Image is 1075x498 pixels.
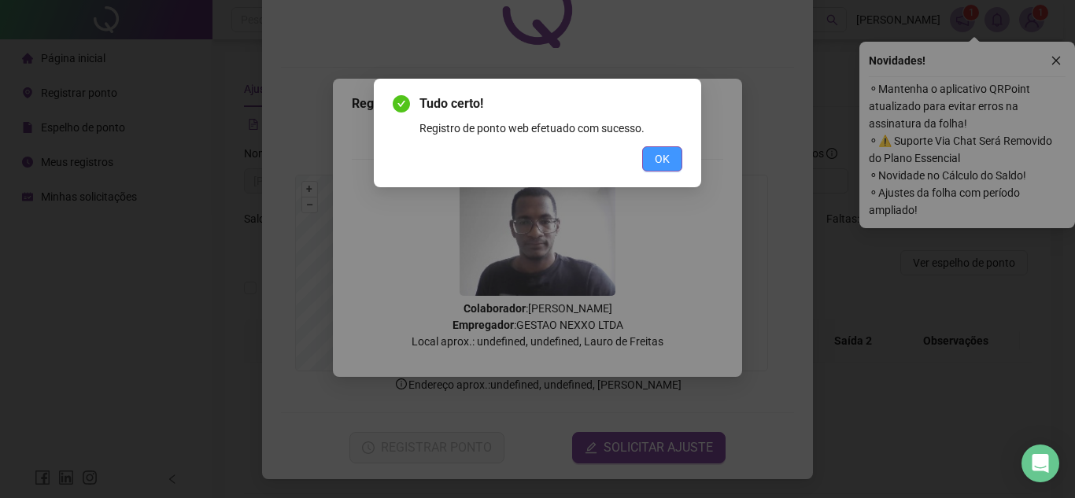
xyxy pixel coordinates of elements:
span: Tudo certo! [419,94,682,113]
span: OK [655,150,670,168]
div: Registro de ponto web efetuado com sucesso. [419,120,682,137]
div: Open Intercom Messenger [1021,445,1059,482]
span: check-circle [393,95,410,113]
button: OK [642,146,682,172]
